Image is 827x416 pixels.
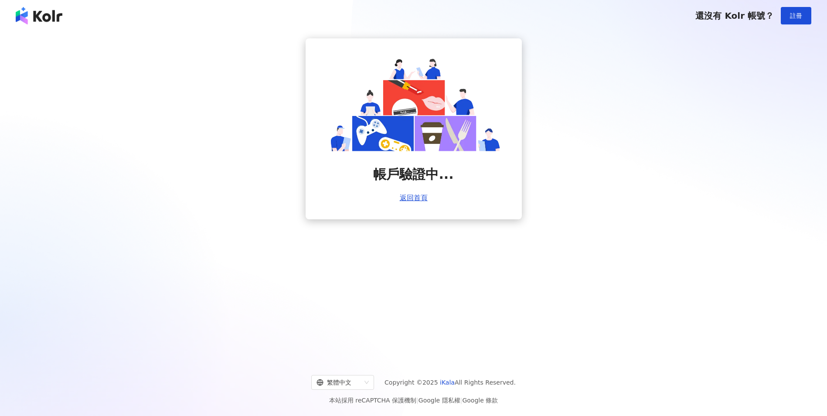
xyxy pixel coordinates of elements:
span: 註冊 [790,12,802,19]
img: logo [16,7,62,24]
a: 返回首頁 [400,194,428,202]
span: 還沒有 Kolr 帳號？ [695,10,774,21]
span: | [460,397,463,404]
img: account is verifying [327,56,501,151]
a: iKala [440,379,455,386]
div: 繁體中文 [317,375,361,389]
span: 帳戶驗證中... [373,165,453,184]
span: 本站採用 reCAPTCHA 保護機制 [329,395,498,406]
a: Google 隱私權 [419,397,460,404]
span: Copyright © 2025 All Rights Reserved. [385,377,516,388]
span: | [416,397,419,404]
button: 註冊 [781,7,811,24]
a: Google 條款 [462,397,498,404]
